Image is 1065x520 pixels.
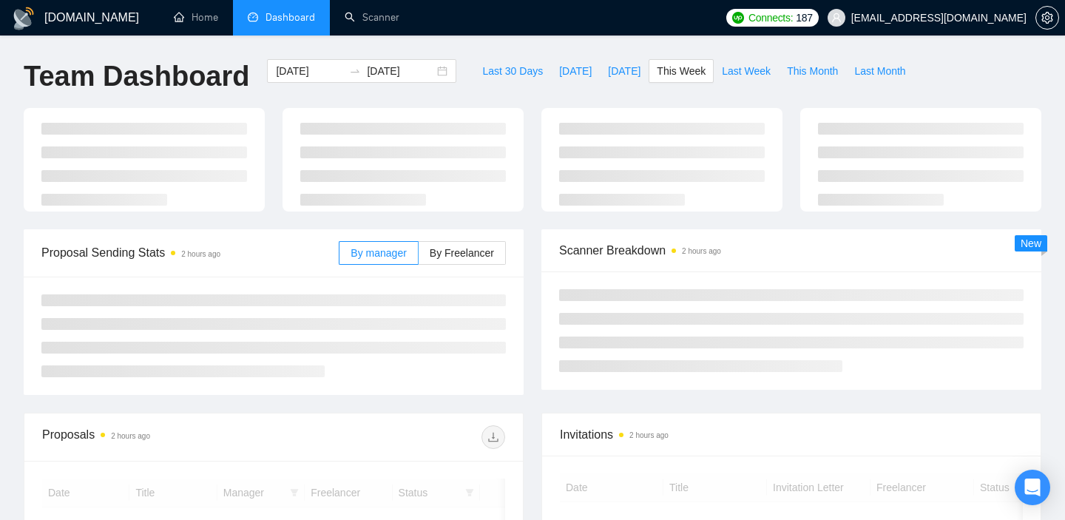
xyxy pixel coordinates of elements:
input: End date [367,63,434,79]
span: New [1021,237,1041,249]
button: [DATE] [600,59,649,83]
button: [DATE] [551,59,600,83]
span: Dashboard [266,11,315,24]
div: Open Intercom Messenger [1015,470,1050,505]
span: Connects: [748,10,793,26]
span: This Week [657,63,706,79]
span: [DATE] [559,63,592,79]
span: Last 30 Days [482,63,543,79]
img: upwork-logo.png [732,12,744,24]
span: This Month [787,63,838,79]
img: logo [12,7,35,30]
div: Proposals [42,425,274,449]
span: Scanner Breakdown [559,241,1024,260]
a: homeHome [174,11,218,24]
a: setting [1035,12,1059,24]
time: 2 hours ago [682,247,721,255]
span: Proposal Sending Stats [41,243,339,262]
span: 187 [796,10,812,26]
span: dashboard [248,12,258,22]
h1: Team Dashboard [24,59,249,94]
span: By Freelancer [430,247,494,259]
span: user [831,13,842,23]
time: 2 hours ago [629,431,669,439]
button: Last 30 Days [474,59,551,83]
button: setting [1035,6,1059,30]
span: swap-right [349,65,361,77]
button: Last Week [714,59,779,83]
span: Last Week [722,63,771,79]
a: searchScanner [345,11,399,24]
input: Start date [276,63,343,79]
span: By manager [351,247,406,259]
button: Last Month [846,59,913,83]
span: Last Month [854,63,905,79]
span: setting [1036,12,1058,24]
span: Invitations [560,425,1023,444]
button: This Month [779,59,846,83]
span: [DATE] [608,63,640,79]
time: 2 hours ago [181,250,220,258]
button: This Week [649,59,714,83]
span: to [349,65,361,77]
time: 2 hours ago [111,432,150,440]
